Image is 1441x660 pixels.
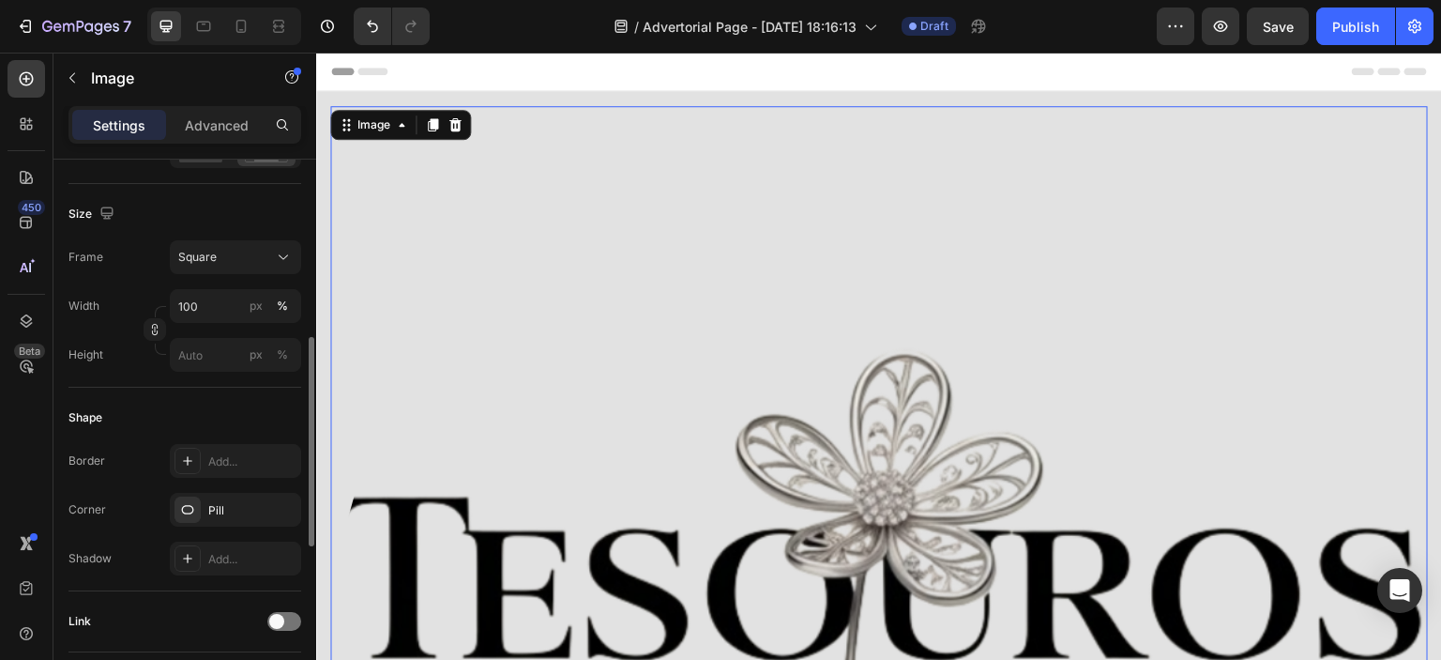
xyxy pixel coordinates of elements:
[8,8,140,45] button: 7
[170,240,301,274] button: Square
[1377,568,1422,613] div: Open Intercom Messenger
[920,18,948,35] span: Draft
[208,453,296,470] div: Add...
[185,115,249,135] p: Advanced
[250,346,263,363] div: px
[68,202,118,227] div: Size
[68,453,105,469] div: Border
[14,344,45,359] div: Beta
[91,67,250,89] p: Image
[68,550,112,567] div: Shadow
[277,298,288,315] div: %
[93,115,145,135] p: Settings
[1316,8,1395,45] button: Publish
[354,8,430,45] div: Undo/Redo
[68,249,103,266] label: Frame
[643,17,857,37] span: Advertorial Page - [DATE] 18:16:13
[1263,19,1294,35] span: Save
[271,344,294,366] button: px
[38,64,78,81] div: Image
[1247,8,1309,45] button: Save
[68,613,91,630] div: Link
[208,502,296,519] div: Pill
[170,289,301,323] input: px%
[277,346,288,363] div: %
[250,298,263,315] div: px
[68,298,99,315] label: Width
[316,53,1441,660] iframe: Design area
[68,409,102,426] div: Shape
[68,501,106,518] div: Corner
[18,200,45,215] div: 450
[245,295,267,317] button: %
[271,295,294,317] button: px
[245,344,267,366] button: %
[178,249,217,266] span: Square
[208,551,296,568] div: Add...
[634,17,639,37] span: /
[170,338,301,372] input: px%
[1332,17,1379,37] div: Publish
[68,346,103,363] label: Height
[123,15,131,38] p: 7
